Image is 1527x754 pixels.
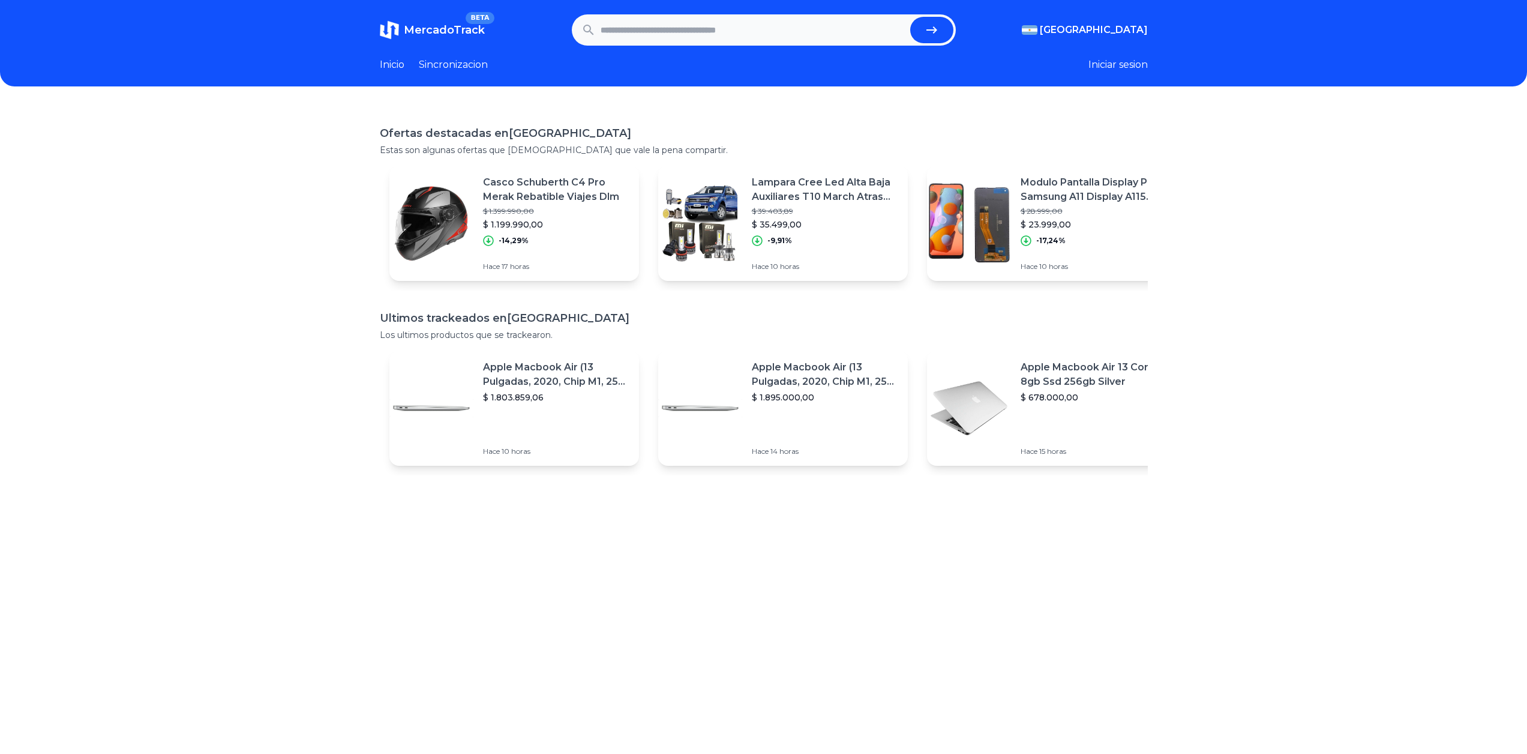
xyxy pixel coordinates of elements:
img: Featured image [927,181,1011,265]
img: Featured image [389,366,473,450]
p: Casco Schuberth C4 Pro Merak Rebatible Viajes Dlm [483,175,629,204]
p: $ 35.499,00 [752,219,898,231]
img: MercadoTrack [380,20,399,40]
span: MercadoTrack [404,23,485,37]
p: Hace 10 horas [1021,262,1167,271]
p: -9,91% [767,236,792,246]
a: Inicio [380,58,404,72]
a: Featured imageModulo Pantalla Display Para Samsung A11 Display A115 Local$ 28.999,00$ 23.999,00-1... [927,166,1177,281]
p: -14,29% [499,236,529,246]
a: Featured imageApple Macbook Air 13 Core I5 8gb Ssd 256gb Silver$ 678.000,00Hace 15 horas [927,351,1177,466]
p: $ 1.199.990,00 [483,219,629,231]
a: Sincronizacion [419,58,488,72]
h1: Ultimos trackeados en [GEOGRAPHIC_DATA] [380,310,1148,327]
a: Featured imageLampara Cree Led Alta Baja Auxiliares T10 March Atras Ranger$ 39.403,89$ 35.499,00-... [658,166,908,281]
p: Hace 15 horas [1021,447,1167,456]
a: MercadoTrackBETA [380,20,485,40]
h1: Ofertas destacadas en [GEOGRAPHIC_DATA] [380,125,1148,142]
p: Hace 17 horas [483,262,629,271]
p: Los ultimos productos que se trackearon. [380,329,1148,341]
img: Featured image [389,181,473,265]
p: $ 39.403,89 [752,207,898,216]
p: Hace 10 horas [752,262,898,271]
p: Apple Macbook Air (13 Pulgadas, 2020, Chip M1, 256 Gb De Ssd, 8 Gb De Ram) - Plata [752,360,898,389]
p: Estas son algunas ofertas que [DEMOGRAPHIC_DATA] que vale la pena compartir. [380,144,1148,156]
a: Featured imageCasco Schuberth C4 Pro Merak Rebatible Viajes Dlm$ 1.399.990,00$ 1.199.990,00-14,29... [389,166,639,281]
span: [GEOGRAPHIC_DATA] [1040,23,1148,37]
img: Argentina [1022,25,1037,35]
button: Iniciar sesion [1088,58,1148,72]
p: $ 23.999,00 [1021,219,1167,231]
span: BETA [466,12,494,24]
img: Featured image [658,181,742,265]
p: $ 1.895.000,00 [752,391,898,403]
p: $ 1.803.859,06 [483,391,629,403]
p: $ 28.999,00 [1021,207,1167,216]
p: $ 1.399.990,00 [483,207,629,216]
p: -17,24% [1036,236,1066,246]
p: Hace 10 horas [483,447,629,456]
p: Modulo Pantalla Display Para Samsung A11 Display A115 Local [1021,175,1167,204]
a: Featured imageApple Macbook Air (13 Pulgadas, 2020, Chip M1, 256 Gb De Ssd, 8 Gb De Ram) - Plata$... [389,351,639,466]
p: Hace 14 horas [752,447,898,456]
img: Featured image [658,366,742,450]
img: Featured image [927,366,1011,450]
p: $ 678.000,00 [1021,391,1167,403]
button: [GEOGRAPHIC_DATA] [1022,23,1148,37]
p: Apple Macbook Air 13 Core I5 8gb Ssd 256gb Silver [1021,360,1167,389]
a: Featured imageApple Macbook Air (13 Pulgadas, 2020, Chip M1, 256 Gb De Ssd, 8 Gb De Ram) - Plata$... [658,351,908,466]
p: Apple Macbook Air (13 Pulgadas, 2020, Chip M1, 256 Gb De Ssd, 8 Gb De Ram) - Plata [483,360,629,389]
p: Lampara Cree Led Alta Baja Auxiliares T10 March Atras Ranger [752,175,898,204]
